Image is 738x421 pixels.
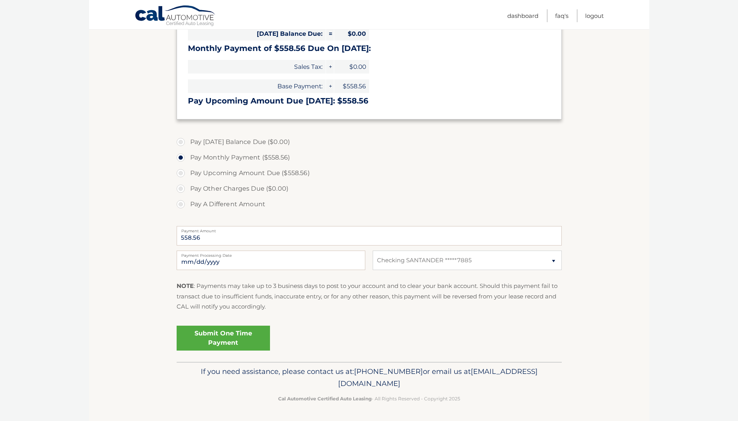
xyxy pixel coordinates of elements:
input: Payment Amount [177,226,562,246]
span: + [326,60,334,74]
span: $0.00 [334,60,369,74]
span: $558.56 [334,79,369,93]
a: FAQ's [555,9,568,22]
label: Payment Processing Date [177,251,365,257]
label: Pay [DATE] Balance Due ($0.00) [177,134,562,150]
a: Logout [585,9,604,22]
label: Pay Monthly Payment ($558.56) [177,150,562,165]
p: : Payments may take up to 3 business days to post to your account and to clear your bank account.... [177,281,562,312]
span: Base Payment: [188,79,326,93]
span: = [326,27,334,40]
p: If you need assistance, please contact us at: or email us at [182,365,557,390]
label: Pay A Different Amount [177,196,562,212]
h3: Monthly Payment of $558.56 Due On [DATE]: [188,44,550,53]
h3: Pay Upcoming Amount Due [DATE]: $558.56 [188,96,550,106]
strong: Cal Automotive Certified Auto Leasing [278,396,372,402]
span: $0.00 [334,27,369,40]
span: [DATE] Balance Due: [188,27,326,40]
a: Dashboard [507,9,538,22]
label: Pay Other Charges Due ($0.00) [177,181,562,196]
strong: NOTE [177,282,194,289]
label: Payment Amount [177,226,562,232]
label: Pay Upcoming Amount Due ($558.56) [177,165,562,181]
a: Cal Automotive [135,5,216,28]
input: Payment Date [177,251,365,270]
a: Submit One Time Payment [177,326,270,351]
span: + [326,79,334,93]
span: Sales Tax: [188,60,326,74]
p: - All Rights Reserved - Copyright 2025 [182,395,557,403]
span: [PHONE_NUMBER] [354,367,423,376]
